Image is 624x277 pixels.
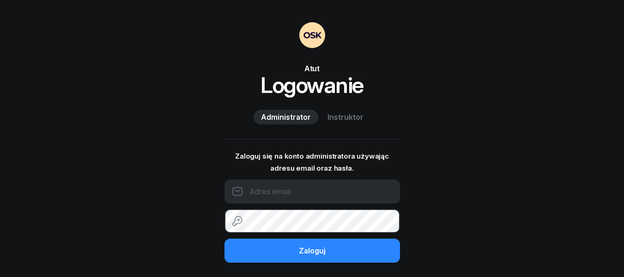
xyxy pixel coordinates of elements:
span: Instruktor [327,111,363,123]
button: Administrator [254,110,318,125]
p: Zaloguj się na konto administratora używając adresu email oraz hasła. [224,150,400,174]
button: Instruktor [320,110,371,125]
input: Adres email [224,179,400,203]
div: Zaloguj [299,245,326,257]
img: OSKAdmin [299,22,325,48]
div: Atut [224,63,400,74]
span: Administrator [261,111,311,123]
h1: Logowanie [224,74,400,96]
button: Zaloguj [224,239,400,263]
